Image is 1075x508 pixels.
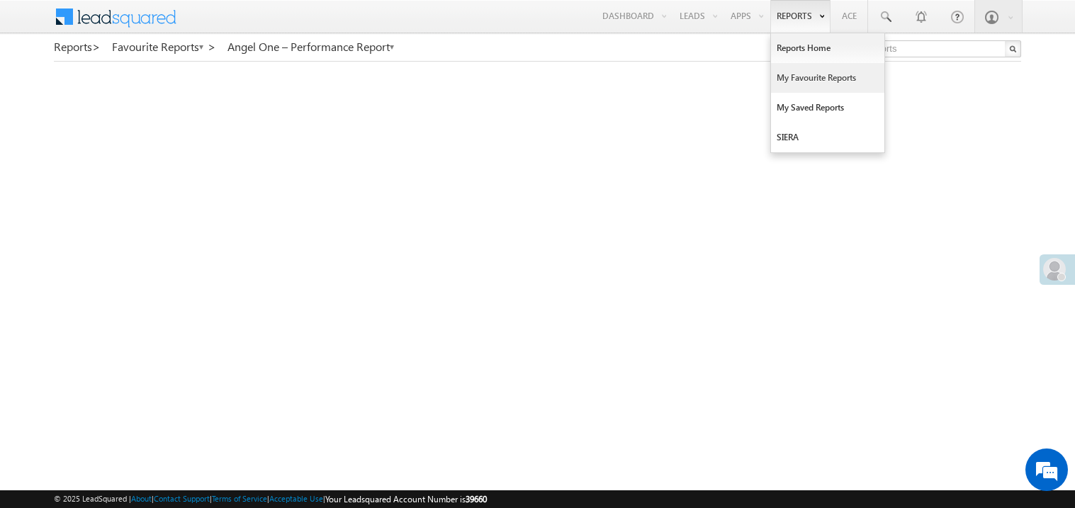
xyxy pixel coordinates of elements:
span: 39660 [466,494,487,504]
a: My Saved Reports [771,93,884,123]
a: Reports Home [771,33,884,63]
a: SIERA [771,123,884,152]
em: Start Chat [193,398,257,417]
div: Minimize live chat window [232,7,266,41]
a: Acceptable Use [269,494,323,503]
a: Reports> [54,40,101,53]
a: Angel One – Performance Report [227,40,395,53]
textarea: Type your message and hit 'Enter' [18,131,259,387]
input: Search Reports [829,40,1021,57]
span: > [92,38,101,55]
a: About [131,494,152,503]
div: Chat with us now [74,74,238,93]
img: d_60004797649_company_0_60004797649 [24,74,60,93]
a: Contact Support [154,494,210,503]
a: My Favourite Reports [771,63,884,93]
span: > [208,38,216,55]
span: © 2025 LeadSquared | | | | | [54,492,487,506]
a: Favourite Reports > [112,40,216,53]
span: Your Leadsquared Account Number is [325,494,487,504]
a: Terms of Service [212,494,267,503]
